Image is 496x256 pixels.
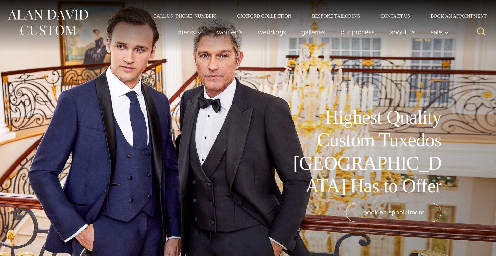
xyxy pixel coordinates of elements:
[170,25,453,39] nav: Primary Navigation
[227,14,302,18] a: Oxxford Collection
[431,29,449,35] span: Sale
[333,25,382,39] a: Our Process
[178,29,202,35] span: Men’s
[294,25,333,39] a: Galleries
[346,203,441,222] a: book an appointment
[288,106,441,197] h1: Highest Quality Custom Tuxedos [GEOGRAPHIC_DATA] Has to Offer
[143,14,489,18] nav: Secondary Navigation
[302,14,370,18] a: Bespoke Tailoring
[251,25,294,39] a: weddings
[363,207,424,217] span: book an appointment
[143,14,227,18] a: Call Us [PHONE_NUMBER]
[473,24,489,40] button: View Search Form
[382,25,423,39] a: About Us
[420,14,489,18] a: Book an Appointment
[370,14,420,18] a: Contact Us
[210,25,251,39] a: Women’s
[7,7,89,38] img: Alan David Custom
